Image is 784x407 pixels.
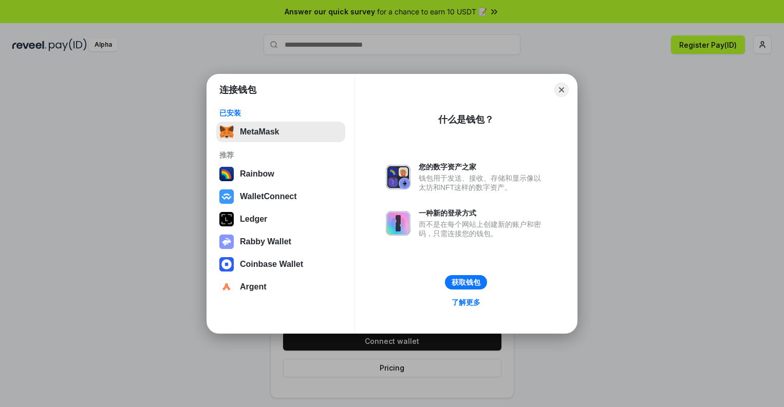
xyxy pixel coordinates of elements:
div: Ledger [240,215,267,224]
div: 推荐 [219,150,342,160]
button: Argent [216,277,345,297]
img: svg+xml,%3Csvg%20xmlns%3D%22http%3A%2F%2Fwww.w3.org%2F2000%2Fsvg%22%20fill%3D%22none%22%20viewBox... [386,165,410,189]
h1: 连接钱包 [219,84,256,96]
div: 什么是钱包？ [438,113,494,126]
button: Coinbase Wallet [216,254,345,275]
button: Close [554,83,569,97]
button: Rainbow [216,164,345,184]
button: Rabby Wallet [216,231,345,252]
button: 获取钱包 [445,275,487,289]
div: Argent [240,282,267,292]
div: Rabby Wallet [240,237,291,246]
button: Ledger [216,209,345,229]
img: svg+xml,%3Csvg%20fill%3D%22none%22%20height%3D%2233%22%20viewBox%3D%220%200%2035%2033%22%20width%... [219,125,234,139]
button: MetaMask [216,122,345,142]
img: svg+xml,%3Csvg%20xmlns%3D%22http%3A%2F%2Fwww.w3.org%2F2000%2Fsvg%22%20fill%3D%22none%22%20viewBox... [219,235,234,249]
div: 已安装 [219,108,342,118]
div: 一种新的登录方式 [419,208,546,218]
div: 钱包用于发送、接收、存储和显示像以太坊和NFT这样的数字资产。 [419,173,546,192]
div: 您的数字资产之家 [419,162,546,171]
div: WalletConnect [240,192,297,201]
div: Rainbow [240,169,274,179]
img: svg+xml,%3Csvg%20xmlns%3D%22http%3A%2F%2Fwww.w3.org%2F2000%2Fsvg%22%20width%3D%2228%22%20height%3... [219,212,234,226]
img: svg+xml,%3Csvg%20width%3D%2228%22%20height%3D%2228%22%20viewBox%3D%220%200%2028%2028%22%20fill%3D... [219,257,234,272]
a: 了解更多 [445,296,487,309]
img: svg+xml,%3Csvg%20width%3D%2228%22%20height%3D%2228%22%20viewBox%3D%220%200%2028%2028%22%20fill%3D... [219,189,234,204]
div: Coinbase Wallet [240,260,303,269]
img: svg+xml,%3Csvg%20xmlns%3D%22http%3A%2F%2Fwww.w3.org%2F2000%2Fsvg%22%20fill%3D%22none%22%20viewBox... [386,211,410,236]
div: 获取钱包 [452,278,480,287]
div: MetaMask [240,127,279,137]
div: 而不是在每个网站上创建新的账户和密码，只需连接您的钱包。 [419,220,546,238]
div: 了解更多 [452,298,480,307]
img: svg+xml,%3Csvg%20width%3D%22120%22%20height%3D%22120%22%20viewBox%3D%220%200%20120%20120%22%20fil... [219,167,234,181]
button: WalletConnect [216,186,345,207]
img: svg+xml,%3Csvg%20width%3D%2228%22%20height%3D%2228%22%20viewBox%3D%220%200%2028%2028%22%20fill%3D... [219,280,234,294]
